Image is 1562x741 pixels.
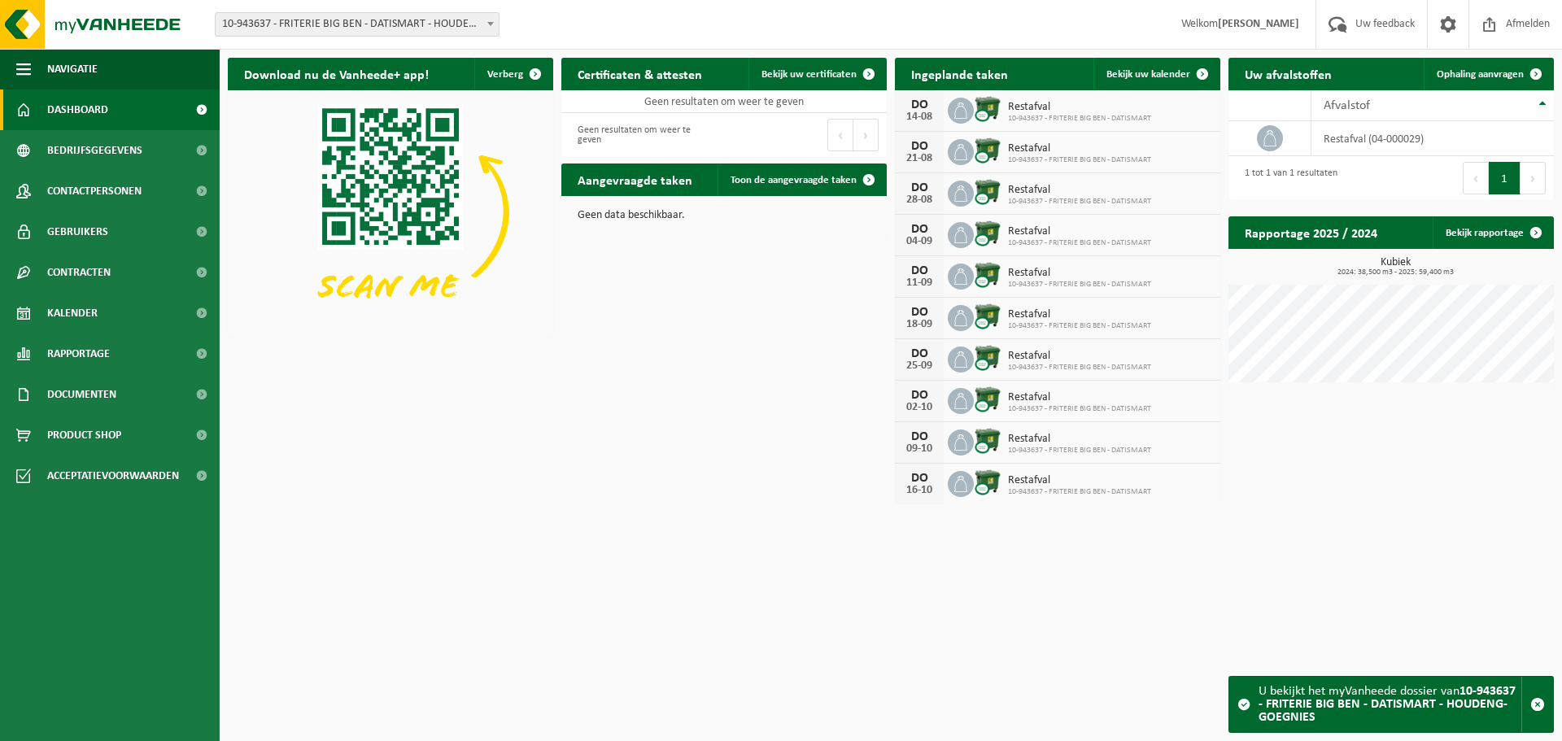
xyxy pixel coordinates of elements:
[903,319,936,330] div: 18-09
[47,211,108,252] span: Gebruikers
[1008,433,1151,446] span: Restafval
[974,220,1001,247] img: WB-1100-CU
[903,98,936,111] div: DO
[895,58,1024,89] h2: Ingeplande taken
[974,427,1001,455] img: WB-1100-CU
[47,374,116,415] span: Documenten
[974,178,1001,206] img: WB-1100-CU
[903,472,936,485] div: DO
[487,69,523,80] span: Verberg
[974,386,1001,413] img: WB-1100-CU
[1259,685,1516,724] strong: 10-943637 - FRITERIE BIG BEN - DATISMART - HOUDENG-GOEGNIES
[1008,238,1151,248] span: 10-943637 - FRITERIE BIG BEN - DATISMART
[561,90,887,113] td: Geen resultaten om weer te geven
[47,455,179,496] span: Acceptatievoorwaarden
[47,333,110,374] span: Rapportage
[47,252,111,293] span: Contracten
[1463,162,1489,194] button: Previous
[1106,69,1190,80] span: Bekijk uw kalender
[561,163,709,195] h2: Aangevraagde taken
[1008,474,1151,487] span: Restafval
[974,303,1001,330] img: WB-1100-CU
[228,58,445,89] h2: Download nu de Vanheede+ app!
[47,171,142,211] span: Contactpersonen
[47,415,121,455] span: Product Shop
[1008,197,1151,207] span: 10-943637 - FRITERIE BIG BEN - DATISMART
[903,111,936,123] div: 14-08
[974,137,1001,164] img: WB-1100-CU
[1008,308,1151,321] span: Restafval
[1008,280,1151,290] span: 10-943637 - FRITERIE BIG BEN - DATISMART
[215,12,500,37] span: 10-943637 - FRITERIE BIG BEN - DATISMART - HOUDENG-GOEGNIES
[1237,257,1554,277] h3: Kubiek
[1433,216,1552,249] a: Bekijk rapportage
[974,469,1001,496] img: WB-1100-CU
[1521,162,1546,194] button: Next
[1008,142,1151,155] span: Restafval
[853,119,879,151] button: Next
[1008,391,1151,404] span: Restafval
[903,264,936,277] div: DO
[1008,101,1151,114] span: Restafval
[731,175,857,185] span: Toon de aangevraagde taken
[1218,18,1299,30] strong: [PERSON_NAME]
[1008,321,1151,331] span: 10-943637 - FRITERIE BIG BEN - DATISMART
[903,181,936,194] div: DO
[216,13,499,36] span: 10-943637 - FRITERIE BIG BEN - DATISMART - HOUDENG-GOEGNIES
[974,344,1001,372] img: WB-1100-CU
[1008,446,1151,455] span: 10-943637 - FRITERIE BIG BEN - DATISMART
[1008,114,1151,124] span: 10-943637 - FRITERIE BIG BEN - DATISMART
[827,119,853,151] button: Previous
[1008,267,1151,280] span: Restafval
[569,117,716,153] div: Geen resultaten om weer te geven
[903,389,936,402] div: DO
[903,140,936,153] div: DO
[1259,677,1521,732] div: U bekijkt het myVanheede dossier van
[1008,350,1151,363] span: Restafval
[903,443,936,455] div: 09-10
[578,210,870,221] p: Geen data beschikbaar.
[1237,268,1554,277] span: 2024: 38,500 m3 - 2025: 59,400 m3
[1228,216,1394,248] h2: Rapportage 2025 / 2024
[903,153,936,164] div: 21-08
[1008,363,1151,373] span: 10-943637 - FRITERIE BIG BEN - DATISMART
[903,194,936,206] div: 28-08
[748,58,885,90] a: Bekijk uw certificaten
[974,261,1001,289] img: WB-1100-CU
[228,90,553,334] img: Download de VHEPlus App
[47,293,98,333] span: Kalender
[974,95,1001,123] img: WB-1100-CU
[474,58,552,90] button: Verberg
[1437,69,1524,80] span: Ophaling aanvragen
[1237,160,1337,196] div: 1 tot 1 van 1 resultaten
[903,485,936,496] div: 16-10
[47,89,108,130] span: Dashboard
[1008,404,1151,414] span: 10-943637 - FRITERIE BIG BEN - DATISMART
[1008,184,1151,197] span: Restafval
[1008,225,1151,238] span: Restafval
[1324,99,1370,112] span: Afvalstof
[47,49,98,89] span: Navigatie
[1489,162,1521,194] button: 1
[903,236,936,247] div: 04-09
[1093,58,1219,90] a: Bekijk uw kalender
[1424,58,1552,90] a: Ophaling aanvragen
[1228,58,1348,89] h2: Uw afvalstoffen
[903,360,936,372] div: 25-09
[1008,155,1151,165] span: 10-943637 - FRITERIE BIG BEN - DATISMART
[903,277,936,289] div: 11-09
[761,69,857,80] span: Bekijk uw certificaten
[903,223,936,236] div: DO
[561,58,718,89] h2: Certificaten & attesten
[1311,121,1554,156] td: restafval (04-000029)
[903,430,936,443] div: DO
[903,347,936,360] div: DO
[718,163,885,196] a: Toon de aangevraagde taken
[47,130,142,171] span: Bedrijfsgegevens
[903,402,936,413] div: 02-10
[903,306,936,319] div: DO
[1008,487,1151,497] span: 10-943637 - FRITERIE BIG BEN - DATISMART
